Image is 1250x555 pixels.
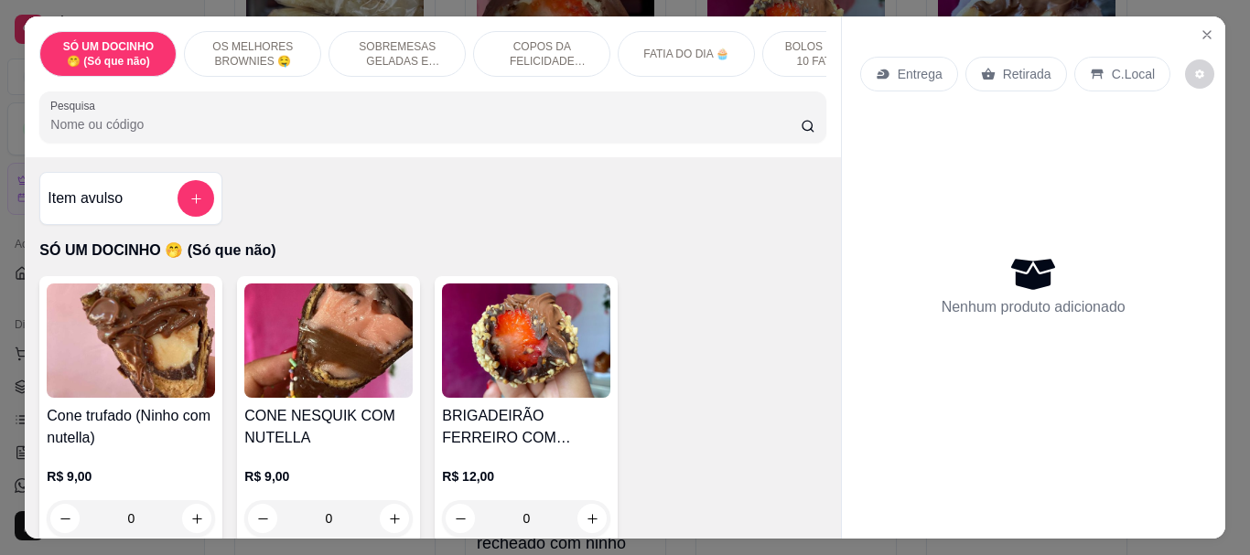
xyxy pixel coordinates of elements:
button: Close [1192,20,1222,49]
button: increase-product-quantity [182,504,211,533]
p: FATIA DO DIA 🧁 [643,47,729,61]
p: C.Local [1112,65,1155,83]
img: product-image [47,283,215,398]
img: product-image [244,283,413,398]
p: BOLOS INTEIROS 10 FATIAS 🥳 [778,39,884,69]
p: R$ 12,00 [442,467,610,486]
p: Nenhum produto adicionado [942,296,1126,318]
p: Entrega [898,65,943,83]
h4: BRIGADEIRÃO FERREIRO COM [PERSON_NAME] [442,405,610,449]
p: OS MELHORES BROWNIES 🤤 [199,39,306,69]
button: add-separate-item [178,180,214,217]
label: Pesquisa [50,98,102,113]
p: SÓ UM DOCINHO 🤭 (Só que não) [55,39,161,69]
p: Retirada [1003,65,1051,83]
input: Pesquisa [50,115,801,133]
p: R$ 9,00 [47,467,215,486]
p: COPOS DA FELICIDADE VICIANTES 💕 [489,39,595,69]
button: decrease-product-quantity [446,504,475,533]
p: R$ 9,00 [244,467,413,486]
button: decrease-product-quantity [50,504,80,533]
button: increase-product-quantity [380,504,409,533]
h4: CONE NESQUIK COM NUTELLA [244,405,413,449]
button: decrease-product-quantity [248,504,277,533]
button: increase-product-quantity [577,504,607,533]
h4: Item avulso [48,187,123,209]
p: SOBREMESAS GELADAS E CREMOSAS 🤩 [344,39,450,69]
button: decrease-product-quantity [1185,59,1214,89]
h4: Cone trufado (Ninho com nutella) [47,405,215,449]
img: product-image [442,283,610,398]
p: SÓ UM DOCINHO 🤭 (Só que não) [39,240,825,261]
